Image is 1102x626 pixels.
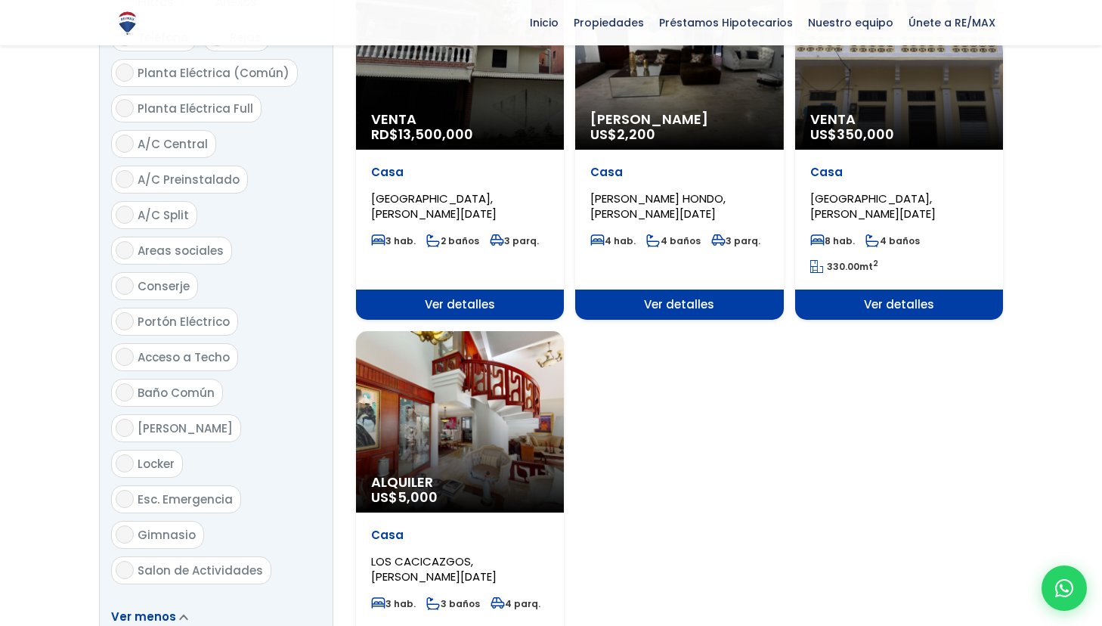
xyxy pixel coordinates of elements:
[138,136,208,152] span: A/C Central
[398,125,473,144] span: 13,500,000
[138,456,175,472] span: Locker
[111,609,188,624] a: Ver menos
[116,99,134,117] input: Planta Eléctrica Full
[116,241,134,259] input: Areas sociales
[116,561,134,579] input: Salon de Actividades
[810,234,855,247] span: 8 hab.
[138,491,233,507] span: Esc. Emergencia
[116,312,134,330] input: Portón Eléctrico
[590,191,726,222] span: [PERSON_NAME] HONDO, [PERSON_NAME][DATE]
[646,234,701,247] span: 4 baños
[138,314,230,330] span: Portón Eléctrico
[810,165,988,180] p: Casa
[371,112,549,127] span: Venta
[865,234,920,247] span: 4 baños
[566,11,652,34] span: Propiedades
[116,170,134,188] input: A/C Preinstalado
[116,383,134,401] input: Baño Común
[810,125,894,144] span: US$
[116,206,134,224] input: A/C Split
[652,11,800,34] span: Préstamos Hipotecarios
[114,10,141,36] img: Logo de REMAX
[138,420,233,436] span: [PERSON_NAME]
[356,290,564,320] span: Ver detalles
[590,165,768,180] p: Casa
[810,112,988,127] span: Venta
[138,65,289,81] span: Planta Eléctrica (Común)
[575,290,783,320] span: Ver detalles
[111,609,176,624] span: Ver menos
[590,234,636,247] span: 4 hab.
[522,11,566,34] span: Inicio
[138,172,240,187] span: A/C Preinstalado
[371,488,438,507] span: US$
[116,419,134,437] input: [PERSON_NAME]
[371,125,473,144] span: RD$
[138,243,224,259] span: Areas sociales
[116,454,134,473] input: Locker
[371,234,416,247] span: 3 hab.
[901,11,1003,34] span: Únete a RE/MAX
[138,385,215,401] span: Baño Común
[810,260,878,273] span: mt
[398,488,438,507] span: 5,000
[800,11,901,34] span: Nuestro equipo
[426,234,479,247] span: 2 baños
[795,290,1003,320] span: Ver detalles
[371,475,549,490] span: Alquiler
[617,125,655,144] span: 2,200
[711,234,760,247] span: 3 parq.
[371,597,416,610] span: 3 hab.
[138,278,190,294] span: Conserje
[873,258,878,269] sup: 2
[371,553,497,584] span: LOS CACICAZGOS, [PERSON_NAME][DATE]
[138,527,196,543] span: Gimnasio
[426,597,480,610] span: 3 baños
[371,165,549,180] p: Casa
[138,207,189,223] span: A/C Split
[138,562,263,578] span: Salon de Actividades
[491,597,540,610] span: 4 parq.
[138,349,230,365] span: Acceso a Techo
[116,490,134,508] input: Esc. Emergencia
[116,525,134,544] input: Gimnasio
[116,277,134,295] input: Conserje
[590,112,768,127] span: [PERSON_NAME]
[138,101,253,116] span: Planta Eléctrica Full
[590,125,655,144] span: US$
[371,528,549,543] p: Casa
[827,260,859,273] span: 330.00
[490,234,539,247] span: 3 parq.
[116,64,134,82] input: Planta Eléctrica (Común)
[837,125,894,144] span: 350,000
[116,348,134,366] input: Acceso a Techo
[810,191,936,222] span: [GEOGRAPHIC_DATA], [PERSON_NAME][DATE]
[116,135,134,153] input: A/C Central
[371,191,497,222] span: [GEOGRAPHIC_DATA], [PERSON_NAME][DATE]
